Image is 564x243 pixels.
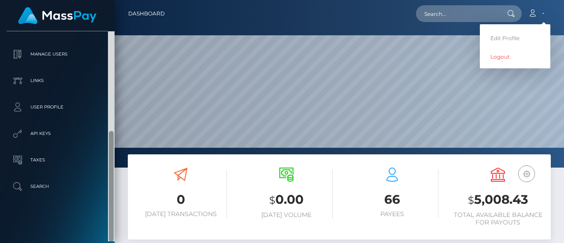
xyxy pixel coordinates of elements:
h6: Total Available Balance for Payouts [452,211,544,226]
a: Links [7,70,108,92]
p: Links [10,74,104,87]
a: Search [7,176,108,198]
img: MassPay Logo [18,7,96,24]
h3: 66 [346,191,438,208]
a: Logout [480,49,550,65]
input: Search... [416,5,499,22]
p: Search [10,180,104,193]
p: Manage Users [10,48,104,61]
h6: [DATE] Volume [240,211,333,219]
h3: 5,008.43 [452,191,544,209]
a: API Keys [7,123,108,145]
a: Manage Users [7,43,108,65]
small: $ [269,194,275,206]
p: Taxes [10,153,104,167]
h3: 0.00 [240,191,333,209]
h3: 0 [134,191,227,208]
h6: Payees [346,210,438,218]
small: $ [468,194,474,206]
a: Edit Profile [480,30,550,46]
p: API Keys [10,127,104,140]
a: Dashboard [128,4,165,23]
a: Taxes [7,149,108,171]
a: User Profile [7,96,108,118]
h6: [DATE] Transactions [134,210,227,218]
p: User Profile [10,101,104,114]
